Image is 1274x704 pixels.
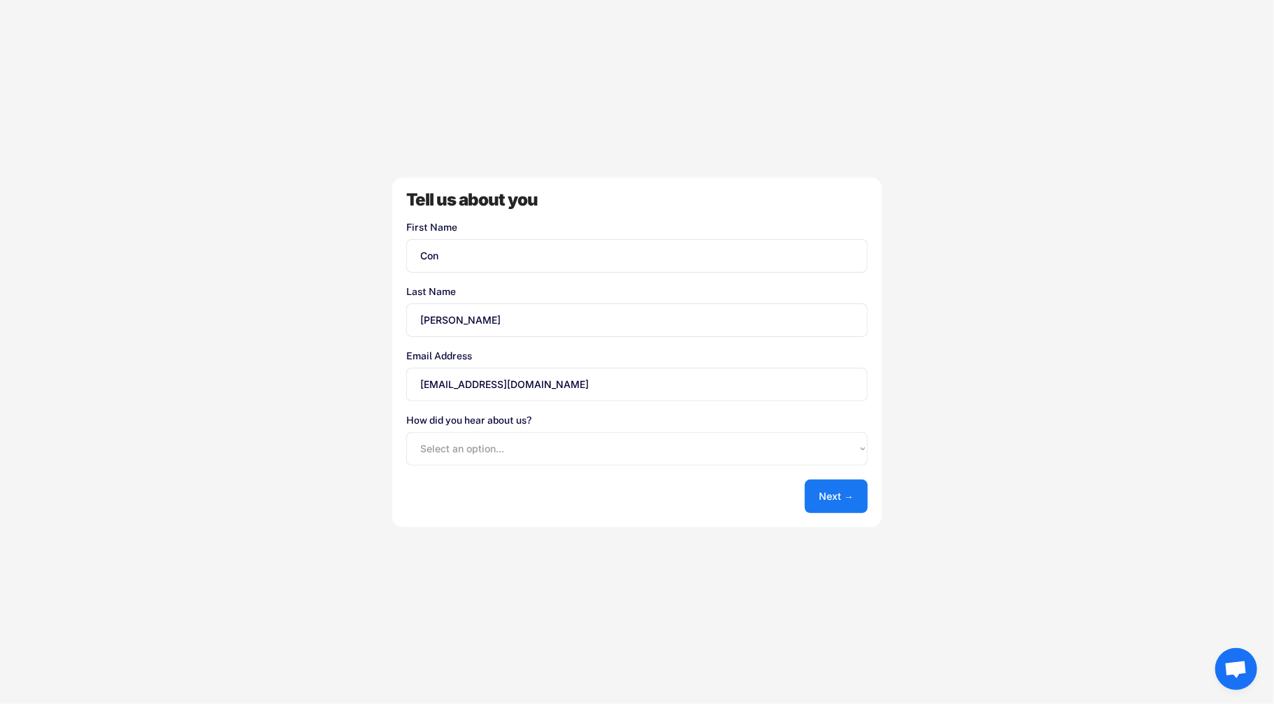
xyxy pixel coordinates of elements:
div: Tell us about you [406,192,868,208]
div: First Name [406,222,868,232]
div: How did you hear about us? [406,415,868,425]
input: Your email address [406,368,868,401]
button: Next → [805,480,868,513]
div: Email Address [406,351,868,361]
div: Last Name [406,287,868,296]
div: Open chat [1215,648,1257,690]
